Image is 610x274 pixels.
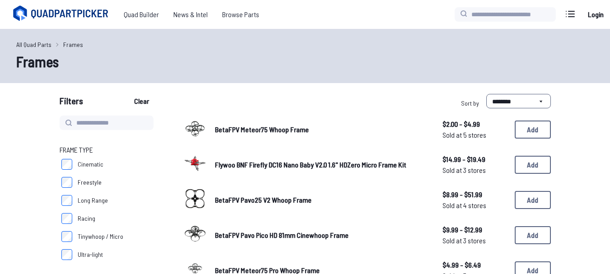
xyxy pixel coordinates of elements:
[78,232,123,241] span: Tinywhoop / Micro
[442,119,508,130] span: $2.00 - $4.99
[215,195,312,204] span: BetaFPV Pavo25 V2 Whoop Frame
[442,154,508,165] span: $14.99 - $19.49
[215,5,266,23] a: Browse Parts
[116,5,166,23] a: Quad Builder
[442,200,508,211] span: Sold at 4 stores
[182,151,208,179] a: image
[585,5,606,23] a: Login
[515,226,551,244] button: Add
[16,51,594,72] h1: Frames
[215,160,406,169] span: Flywoo BNF Firefly DC16 Nano Baby V2.0 1.6" HDZero Micro Frame Kit
[442,189,508,200] span: $8.99 - $51.99
[182,221,208,246] img: image
[182,151,208,176] img: image
[61,231,72,242] input: Tinywhoop / Micro
[442,235,508,246] span: Sold at 3 stores
[61,195,72,206] input: Long Range
[442,130,508,140] span: Sold at 5 stores
[61,159,72,170] input: Cinematic
[182,186,208,211] img: image
[78,178,102,187] span: Freestyle
[60,144,93,155] span: Frame Type
[78,214,95,223] span: Racing
[215,124,428,135] a: BetaFPV Meteor75 Whoop Frame
[515,121,551,139] button: Add
[182,186,208,214] a: image
[182,221,208,249] a: image
[442,165,508,176] span: Sold at 3 stores
[215,230,428,241] a: BetaFPV Pavo Pico HD 81mm Cinewhoop Frame
[78,160,103,169] span: Cinematic
[61,213,72,224] input: Racing
[166,5,215,23] a: News & Intel
[61,249,72,260] input: Ultra-light
[126,94,157,108] button: Clear
[78,250,103,259] span: Ultra-light
[16,40,51,49] a: All Quad Parts
[215,195,428,205] a: BetaFPV Pavo25 V2 Whoop Frame
[515,191,551,209] button: Add
[61,177,72,188] input: Freestyle
[215,231,349,239] span: BetaFPV Pavo Pico HD 81mm Cinewhoop Frame
[486,94,551,108] select: Sort by
[215,159,428,170] a: Flywoo BNF Firefly DC16 Nano Baby V2.0 1.6" HDZero Micro Frame Kit
[63,40,83,49] a: Frames
[182,116,208,141] img: image
[515,156,551,174] button: Add
[461,99,479,107] span: Sort by
[78,196,108,205] span: Long Range
[215,125,309,134] span: BetaFPV Meteor75 Whoop Frame
[60,94,83,112] span: Filters
[442,224,508,235] span: $9.99 - $12.99
[442,260,508,270] span: $4.99 - $6.49
[182,116,208,144] a: image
